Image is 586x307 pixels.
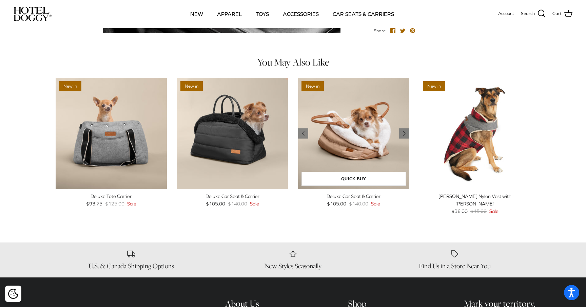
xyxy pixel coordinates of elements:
[56,249,207,270] a: U.S. & Canada Shipping Options
[419,78,531,189] a: Melton Nylon Vest with Sherpa Lining
[374,28,386,33] span: Share
[301,81,324,91] span: New in
[470,207,487,215] span: $45.00
[349,200,368,207] span: $140.00
[86,200,102,207] span: $93.75
[56,193,167,200] div: Deluxe Tote Carrier
[127,200,136,207] span: Sale
[211,2,248,25] a: APPAREL
[423,81,445,91] span: New in
[177,193,288,200] div: Deluxe Car Seat & Carrier
[379,262,530,270] h6: Find Us in a Store Near You
[228,200,247,207] span: $140.00
[552,10,572,18] a: Cart
[206,200,225,207] span: $105.00
[105,200,124,207] span: $125.00
[5,286,21,302] div: Cookie policy
[371,200,380,207] span: Sale
[184,2,209,25] a: NEW
[277,2,325,25] a: ACCESSORIES
[327,2,400,25] a: CAR SEATS & CARRIERS
[56,193,167,208] a: Deluxe Tote Carrier $93.75 $125.00 Sale
[298,128,308,139] a: Previous
[8,289,18,299] img: Cookie policy
[250,200,259,207] span: Sale
[177,78,288,189] a: Deluxe Car Seat & Carrier
[498,11,514,16] span: Account
[56,262,207,270] h6: U.S. & Canada Shipping Options
[101,2,483,25] div: Primary navigation
[552,10,562,17] span: Cart
[379,249,530,270] a: Find Us in a Store Near You
[301,172,406,186] a: Quick buy
[298,78,409,189] a: Deluxe Car Seat & Carrier
[298,193,409,208] a: Deluxe Car Seat & Carrier $105.00 $140.00 Sale
[451,207,468,215] span: $36.00
[419,193,531,208] div: [PERSON_NAME] Nylon Vest with [PERSON_NAME]
[14,7,52,21] img: hoteldoggycom
[177,193,288,208] a: Deluxe Car Seat & Carrier $105.00 $140.00 Sale
[498,10,514,17] a: Account
[419,193,531,215] a: [PERSON_NAME] Nylon Vest with [PERSON_NAME] $36.00 $45.00 Sale
[399,128,409,139] a: Previous
[217,262,369,270] h6: New Styles Seasonally
[180,81,203,91] span: New in
[56,78,167,189] a: Deluxe Tote Carrier
[7,288,19,300] button: Cookie policy
[59,81,81,91] span: New in
[521,10,546,18] a: Search
[298,193,409,200] div: Deluxe Car Seat & Carrier
[489,207,499,215] span: Sale
[56,57,530,68] h4: You May Also Like
[250,2,275,25] a: TOYS
[521,10,535,17] span: Search
[327,200,346,207] span: $105.00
